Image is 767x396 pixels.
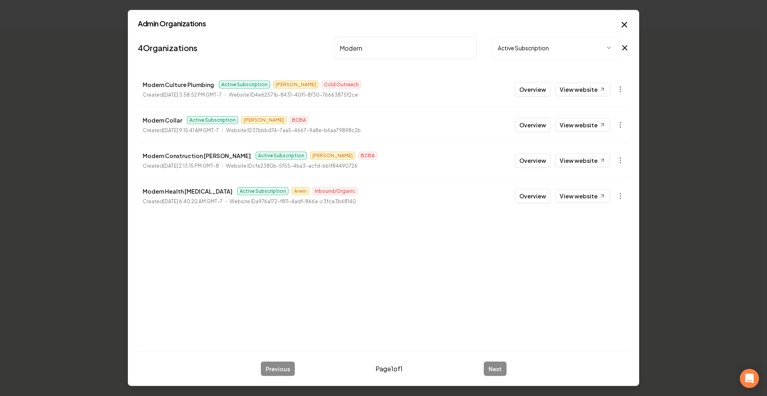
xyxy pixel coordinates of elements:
span: BCBA [358,152,377,160]
p: Modern Health [MEDICAL_DATA] [143,186,232,196]
button: Overview [515,189,550,203]
p: Created [143,127,219,135]
a: View website [555,118,610,132]
span: BCBA [290,116,308,124]
span: Active Subscription [219,81,270,89]
button: Overview [515,82,550,97]
p: Modern Construction [PERSON_NAME] [143,151,251,160]
span: Active Subscription [237,187,288,195]
span: Active Subscription [187,116,238,124]
span: Inbound/Organic [312,187,358,195]
span: [PERSON_NAME] [241,116,286,124]
a: View website [555,83,610,96]
p: Modern Culture Plumbing [143,80,214,89]
span: [PERSON_NAME] [273,81,318,89]
span: Arwin [292,187,309,195]
button: Overview [515,153,550,168]
button: Overview [515,118,550,132]
time: [DATE] 2:13:15 PM GMT-8 [163,163,219,169]
h2: Admin Organizations [138,20,629,27]
time: [DATE] 3:58:52 PM GMT-7 [163,92,222,98]
p: Created [143,198,223,206]
input: Search by name or ID [334,37,477,59]
span: Cold Outreach [322,81,361,89]
span: Active Subscription [256,152,307,160]
p: Website ID 4e62571b-8431-40f1-8f30-76663875f2ce [229,91,358,99]
p: Created [143,91,222,99]
a: View website [555,189,610,203]
p: Website ID a976a172-f811-4adf-866a-c3fce3b68140 [230,198,356,206]
p: Created [143,162,219,170]
a: View website [555,154,610,167]
p: Website ID cfe2380b-5f55-4ba3-acfd-bb1f84490726 [226,162,358,170]
p: Modern Collar [143,115,182,125]
span: [PERSON_NAME] [310,152,355,160]
time: [DATE] 9:15:41 AM GMT-7 [163,127,219,133]
time: [DATE] 6:40:20 AM GMT-7 [163,198,223,204]
p: Website ID 37bbbd74-7aa5-4667-9a8e-b6aa79898c2b [226,127,361,135]
span: Page 1 of 1 [376,364,403,374]
a: 4Organizations [138,42,197,53]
